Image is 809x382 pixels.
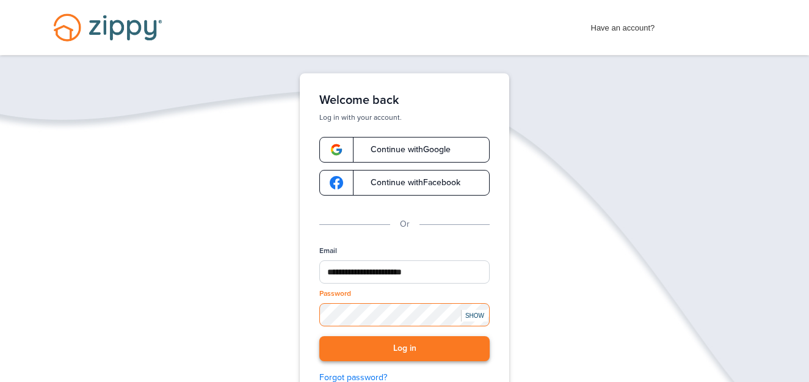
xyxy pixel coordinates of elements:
a: google-logoContinue withFacebook [319,170,490,196]
label: Email [319,246,337,256]
img: google-logo [330,176,343,189]
span: Have an account? [591,15,655,35]
input: Password [319,303,490,326]
span: Continue with Google [358,145,451,154]
p: Or [400,218,410,231]
label: Password [319,288,351,299]
a: google-logoContinue withGoogle [319,137,490,163]
input: Email [319,260,490,284]
img: google-logo [330,143,343,156]
div: SHOW [461,310,488,321]
p: Log in with your account. [319,112,490,122]
span: Continue with Facebook [358,178,460,187]
button: Log in [319,336,490,361]
h1: Welcome back [319,93,490,108]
